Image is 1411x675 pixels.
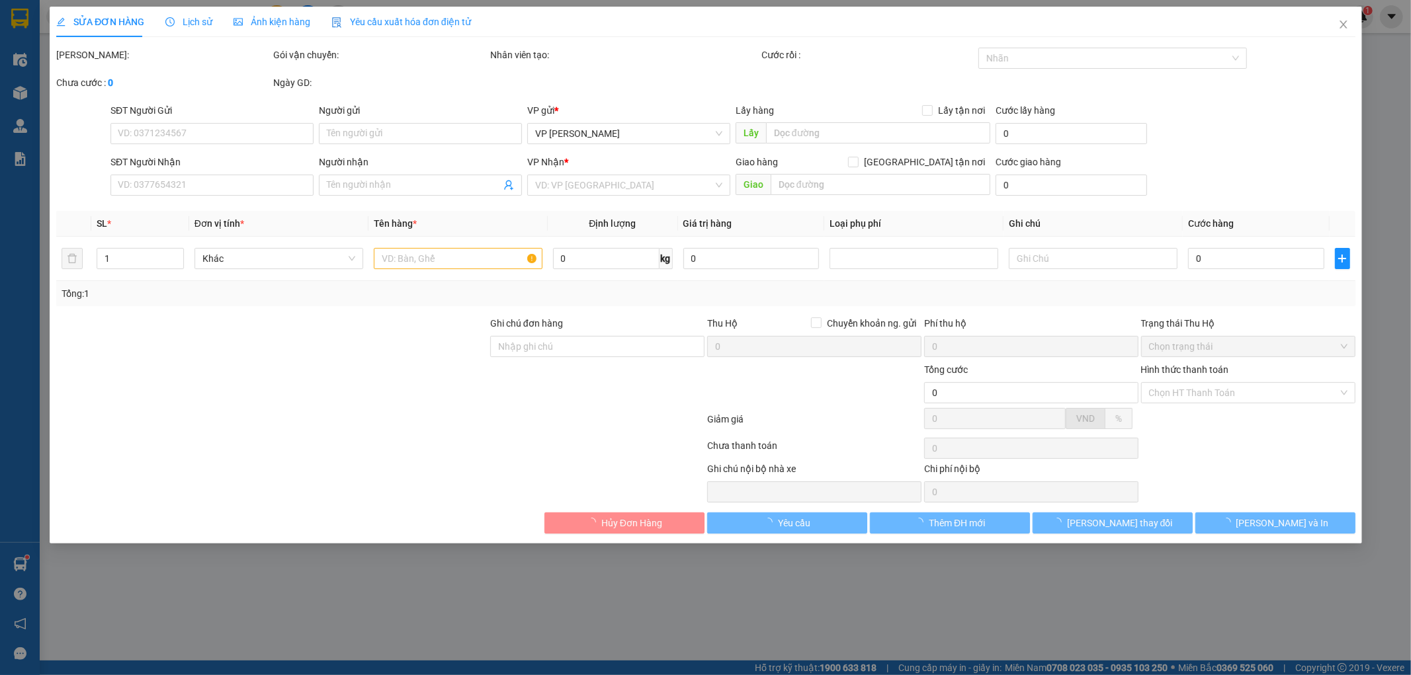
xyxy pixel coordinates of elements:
[1148,337,1347,356] span: Chọn trạng thái
[165,17,212,27] span: Lịch sử
[1188,218,1234,229] span: Cước hàng
[108,77,113,88] b: 0
[1004,211,1183,237] th: Ghi chú
[869,512,1029,534] button: Thêm ĐH mới
[56,75,271,90] div: Chưa cước :
[735,157,777,167] span: Giao hàng
[996,105,1055,116] label: Cước lấy hàng
[824,211,1004,237] th: Loại phụ phí
[56,17,65,26] span: edit
[1338,19,1348,30] span: close
[503,180,514,190] span: user-add
[234,17,310,27] span: Ảnh kiện hàng
[706,461,921,481] div: Ghi chú nội bộ nhà xe
[1067,516,1173,530] span: [PERSON_NAME] thay đổi
[56,48,271,62] div: [PERSON_NAME]:
[331,17,471,27] span: Yêu cầu xuất hóa đơn điện tử
[331,17,342,28] img: icon
[659,248,672,269] span: kg
[1115,413,1121,424] span: %
[1052,518,1067,527] span: loading
[110,155,314,169] div: SĐT Người Nhận
[706,318,737,329] span: Thu Hộ
[589,218,636,229] span: Định lượng
[996,157,1061,167] label: Cước giao hàng
[1334,248,1349,269] button: plus
[234,17,243,26] span: picture
[319,155,522,169] div: Người nhận
[273,48,488,62] div: Gói vận chuyển:
[765,122,990,143] input: Dọc đường
[62,248,83,269] button: delete
[194,218,243,229] span: Đơn vị tính
[56,17,144,27] span: SỬA ĐƠN HÀNG
[933,103,990,118] span: Lấy tận nơi
[165,17,175,26] span: clock-circle
[683,218,732,229] span: Giá trị hàng
[527,157,564,167] span: VP Nhận
[706,412,923,435] div: Giảm giá
[707,512,867,534] button: Yêu cầu
[929,516,985,530] span: Thêm ĐH mới
[1221,518,1236,527] span: loading
[319,103,522,118] div: Người gửi
[1140,364,1228,375] label: Hình thức thanh toán
[761,48,975,62] div: Cước rồi :
[1335,253,1349,264] span: plus
[706,438,923,461] div: Chưa thanh toán
[490,336,705,357] input: Ghi chú đơn hàng
[1195,512,1355,534] button: [PERSON_NAME] và In
[97,218,107,229] span: SL
[1140,316,1355,331] div: Trạng thái Thu Hộ
[923,461,1138,481] div: Chi phí nội bộ
[923,364,967,375] span: Tổng cước
[527,103,730,118] div: VP gửi
[763,518,778,527] span: loading
[996,123,1146,144] input: Cước lấy hàng
[735,122,765,143] span: Lấy
[373,248,542,269] input: VD: Bàn, Ghế
[490,48,759,62] div: Nhân viên tạo:
[923,316,1138,336] div: Phí thu hộ
[373,218,416,229] span: Tên hàng
[202,249,355,268] span: Khác
[770,174,990,195] input: Dọc đường
[586,518,601,527] span: loading
[490,318,563,329] label: Ghi chú đơn hàng
[778,516,810,530] span: Yêu cầu
[110,103,314,118] div: SĐT Người Gửi
[1009,248,1177,269] input: Ghi Chú
[914,518,929,527] span: loading
[735,174,770,195] span: Giao
[1076,413,1094,424] span: VND
[62,286,544,301] div: Tổng: 1
[821,316,921,331] span: Chuyển khoản ng. gửi
[601,516,662,530] span: Hủy Đơn Hàng
[735,105,773,116] span: Lấy hàng
[859,155,990,169] span: [GEOGRAPHIC_DATA] tận nơi
[1324,7,1361,44] button: Close
[535,124,722,143] span: VP Nguyễn Xiển
[544,512,705,534] button: Hủy Đơn Hàng
[996,175,1146,196] input: Cước giao hàng
[1032,512,1192,534] button: [PERSON_NAME] thay đổi
[1236,516,1328,530] span: [PERSON_NAME] và In
[273,75,488,90] div: Ngày GD:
